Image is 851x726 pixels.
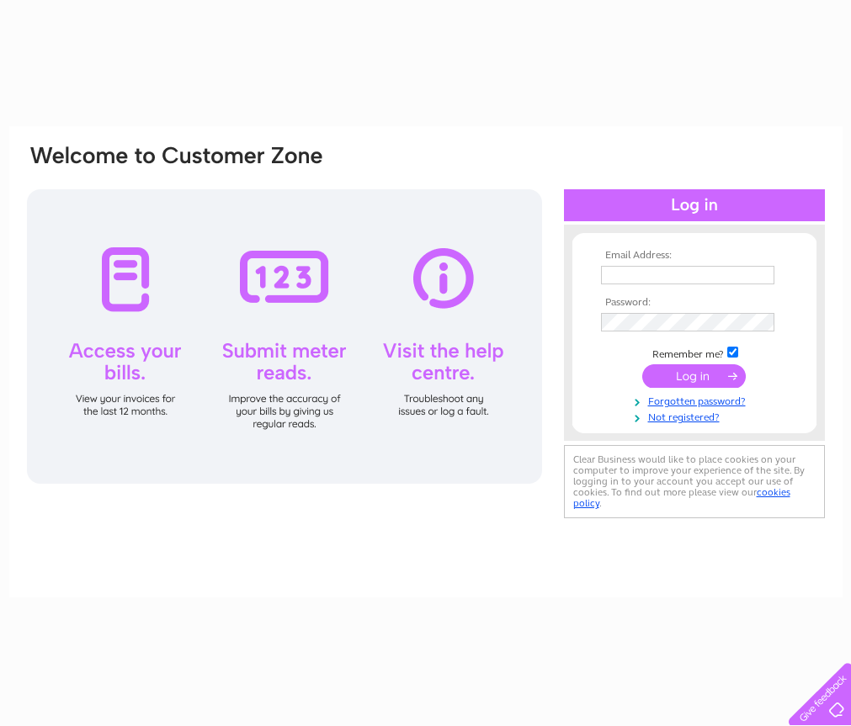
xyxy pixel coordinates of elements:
[601,408,792,424] a: Not registered?
[597,250,792,262] th: Email Address:
[573,486,790,509] a: cookies policy
[597,344,792,361] td: Remember me?
[564,445,825,518] div: Clear Business would like to place cookies on your computer to improve your experience of the sit...
[642,364,746,388] input: Submit
[597,297,792,309] th: Password:
[601,392,792,408] a: Forgotten password?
